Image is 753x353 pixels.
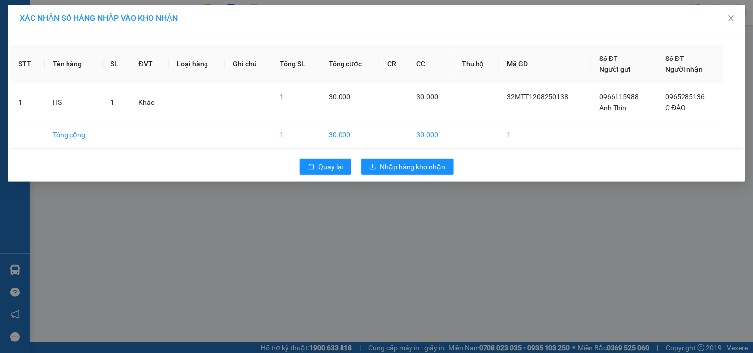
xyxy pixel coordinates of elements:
[280,93,284,101] span: 1
[10,45,45,83] th: STT
[454,45,499,83] th: Thu hộ
[308,163,315,171] span: rollback
[417,93,439,101] span: 30.000
[45,83,103,121] td: HS
[319,161,343,172] span: Quay lại
[507,93,569,101] span: 32MTT1208250138
[369,163,376,171] span: download
[361,159,454,175] button: downloadNhập hàng kho nhận
[321,45,380,83] th: Tổng cước
[321,121,380,149] td: 30.000
[666,65,703,73] span: Người nhận
[45,45,103,83] th: Tên hàng
[45,121,103,149] td: Tổng cộng
[666,93,705,101] span: 0965285136
[131,45,169,83] th: ĐVT
[599,93,639,101] span: 0966115988
[409,45,454,83] th: CC
[599,104,626,112] span: Anh Thìn
[225,45,272,83] th: Ghi chú
[103,45,131,83] th: SL
[169,45,225,83] th: Loại hàng
[379,45,409,83] th: CR
[666,104,686,112] span: C ĐÀO
[272,45,321,83] th: Tổng SL
[666,55,685,62] span: Số ĐT
[499,121,592,149] td: 1
[111,98,115,106] span: 1
[131,83,169,121] td: Khác
[599,55,618,62] span: Số ĐT
[20,13,178,23] span: XÁC NHẬN SỐ HÀNG NHẬP VÀO KHO NHẬN
[10,83,45,121] td: 1
[300,159,351,175] button: rollbackQuay lại
[717,5,745,33] button: Close
[272,121,321,149] td: 1
[380,161,446,172] span: Nhập hàng kho nhận
[499,45,592,83] th: Mã GD
[409,121,454,149] td: 30.000
[599,65,631,73] span: Người gửi
[727,14,735,22] span: close
[329,93,351,101] span: 30.000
